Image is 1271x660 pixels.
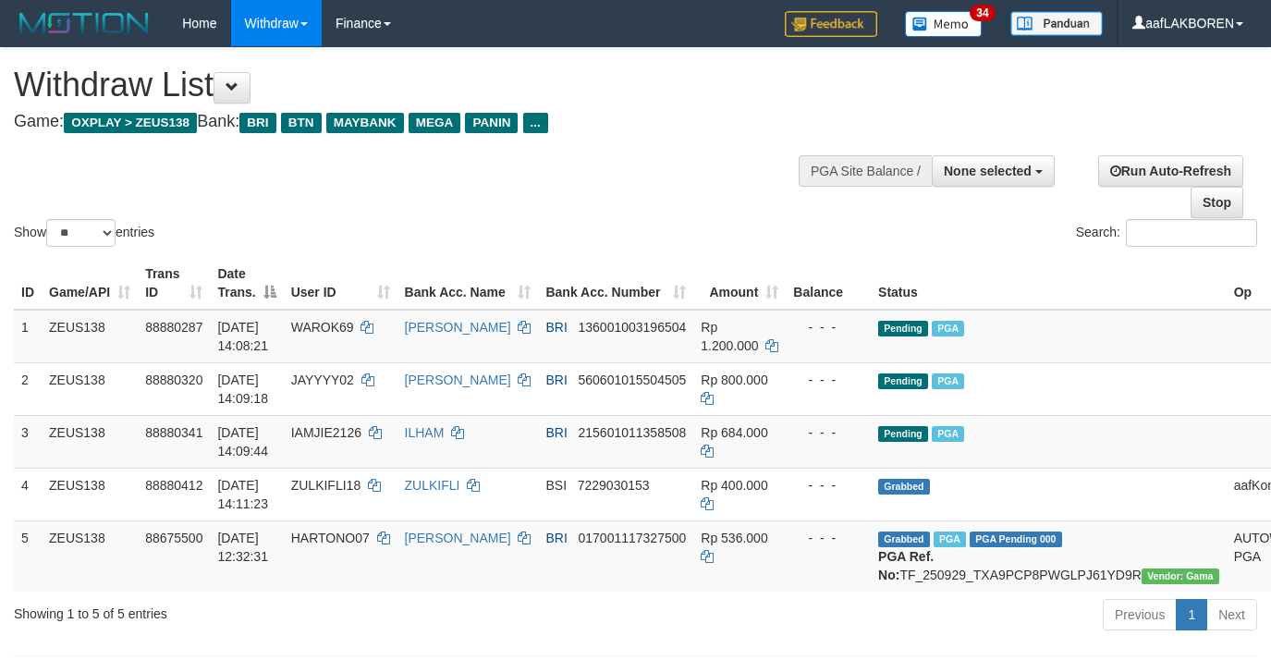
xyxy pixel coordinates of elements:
[701,425,767,440] span: Rp 684.000
[145,478,202,493] span: 88880412
[944,164,1032,178] span: None selected
[1206,599,1257,630] a: Next
[578,478,650,493] span: Copy 7229030153 to clipboard
[545,320,567,335] span: BRI
[405,478,460,493] a: ZULKIFLI
[545,425,567,440] span: BRI
[970,5,995,21] span: 34
[878,549,934,582] b: PGA Ref. No:
[14,113,829,131] h4: Game: Bank:
[42,310,138,363] td: ZEUS138
[14,468,42,520] td: 4
[397,257,539,310] th: Bank Acc. Name: activate to sort column ascending
[14,362,42,415] td: 2
[465,113,518,133] span: PANIN
[14,9,154,37] img: MOTION_logo.png
[701,373,767,387] span: Rp 800.000
[291,320,354,335] span: WAROK69
[42,362,138,415] td: ZEUS138
[14,310,42,363] td: 1
[785,11,877,37] img: Feedback.jpg
[578,425,686,440] span: Copy 215601011358508 to clipboard
[42,257,138,310] th: Game/API: activate to sort column ascending
[1191,187,1243,218] a: Stop
[46,219,116,247] select: Showentries
[217,478,268,511] span: [DATE] 14:11:23
[1176,599,1207,630] a: 1
[878,426,928,442] span: Pending
[14,257,42,310] th: ID
[932,321,964,336] span: Marked by aafanarl
[291,373,354,387] span: JAYYYY02
[217,531,268,564] span: [DATE] 12:32:31
[545,478,567,493] span: BSI
[578,320,686,335] span: Copy 136001003196504 to clipboard
[64,113,197,133] span: OXPLAY > ZEUS138
[871,520,1227,592] td: TF_250929_TXA9PCP8PWGLPJ61YD9R
[145,425,202,440] span: 88880341
[145,531,202,545] span: 88675500
[693,257,786,310] th: Amount: activate to sort column ascending
[932,373,964,389] span: Marked by aafanarl
[291,425,361,440] span: IAMJIE2126
[217,320,268,353] span: [DATE] 14:08:21
[14,597,516,623] div: Showing 1 to 5 of 5 entries
[239,113,275,133] span: BRI
[210,257,283,310] th: Date Trans.: activate to sort column descending
[1076,219,1257,247] label: Search:
[42,468,138,520] td: ZEUS138
[523,113,548,133] span: ...
[1142,568,1219,584] span: Vendor URL: https://trx31.1velocity.biz
[14,219,154,247] label: Show entries
[799,155,932,187] div: PGA Site Balance /
[701,320,758,353] span: Rp 1.200.000
[1098,155,1243,187] a: Run Auto-Refresh
[932,155,1055,187] button: None selected
[878,373,928,389] span: Pending
[793,318,863,336] div: - - -
[14,520,42,592] td: 5
[291,478,361,493] span: ZULKIFLI18
[405,425,445,440] a: ILHAM
[1103,599,1177,630] a: Previous
[545,373,567,387] span: BRI
[326,113,404,133] span: MAYBANK
[970,532,1062,547] span: PGA Pending
[545,531,567,545] span: BRI
[405,320,511,335] a: [PERSON_NAME]
[793,476,863,495] div: - - -
[934,532,966,547] span: Marked by aaftrukkakada
[786,257,871,310] th: Balance
[405,531,511,545] a: [PERSON_NAME]
[701,478,767,493] span: Rp 400.000
[578,373,686,387] span: Copy 560601015504505 to clipboard
[793,371,863,389] div: - - -
[793,529,863,547] div: - - -
[284,257,397,310] th: User ID: activate to sort column ascending
[14,67,829,104] h1: Withdraw List
[1126,219,1257,247] input: Search:
[409,113,461,133] span: MEGA
[42,415,138,468] td: ZEUS138
[1010,11,1103,36] img: panduan.png
[878,532,930,547] span: Grabbed
[405,373,511,387] a: [PERSON_NAME]
[217,425,268,458] span: [DATE] 14:09:44
[878,479,930,495] span: Grabbed
[793,423,863,442] div: - - -
[871,257,1227,310] th: Status
[538,257,693,310] th: Bank Acc. Number: activate to sort column ascending
[42,520,138,592] td: ZEUS138
[138,257,210,310] th: Trans ID: activate to sort column ascending
[291,531,370,545] span: HARTONO07
[701,531,767,545] span: Rp 536.000
[578,531,686,545] span: Copy 017001117327500 to clipboard
[281,113,322,133] span: BTN
[217,373,268,406] span: [DATE] 14:09:18
[145,373,202,387] span: 88880320
[14,415,42,468] td: 3
[905,11,983,37] img: Button%20Memo.svg
[932,426,964,442] span: Marked by aafanarl
[145,320,202,335] span: 88880287
[878,321,928,336] span: Pending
